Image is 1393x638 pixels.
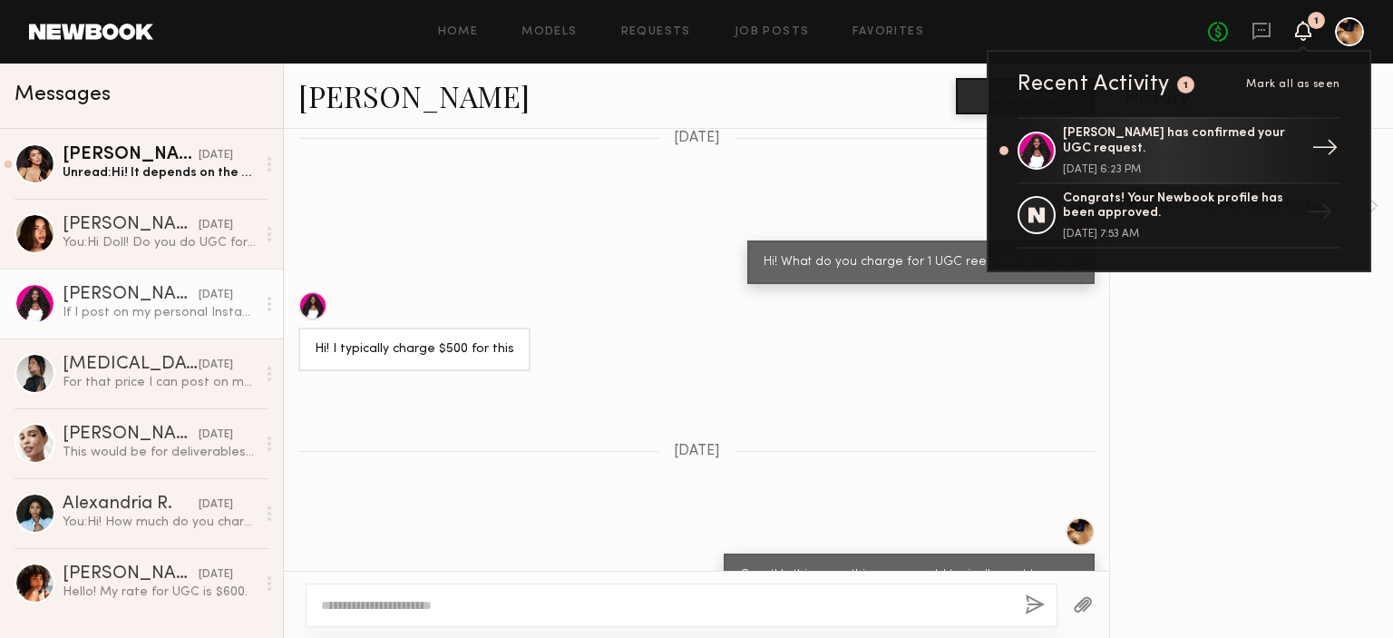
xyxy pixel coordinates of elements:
div: Alexandria R. [63,496,199,514]
a: Favorites [852,26,924,38]
div: [DATE] 7:53 AM [1063,229,1299,240]
a: [PERSON_NAME] has confirmed your UGC request.[DATE] 6:23 PM→ [1018,117,1340,184]
div: Congrats! Your Newbook profile has been approved. [1063,191,1299,222]
div: 1 [1184,81,1189,91]
div: Hi! I typically charge $500 for this [315,339,514,360]
div: If I post on my personal Instagram it would be $1500 [63,304,256,321]
a: Requests [621,26,691,38]
span: [DATE] [674,444,720,459]
div: [PERSON_NAME] [63,286,199,304]
div: [MEDICAL_DATA][PERSON_NAME] [63,356,199,374]
a: Book model [956,87,1095,103]
div: [PERSON_NAME] [63,426,199,444]
a: Home [438,26,479,38]
div: [PERSON_NAME] has confirmed your UGC request. [1063,126,1299,157]
a: Congrats! Your Newbook profile has been approved.[DATE] 7:53 AM→ [1018,184,1340,250]
div: [DATE] [199,147,233,164]
a: [PERSON_NAME] [298,76,530,115]
a: Models [521,26,577,38]
div: → [1299,191,1340,239]
div: [DATE] [199,496,233,514]
span: Mark all as seen [1246,79,1340,90]
div: [PERSON_NAME] [63,146,199,164]
div: You: Hi Doll! Do you do UGC for beauty brands? [63,234,256,251]
div: [DATE] [199,217,233,234]
div: Recent Activity [1018,74,1170,95]
div: Hello! My rate for UGC is $600. [63,584,256,601]
div: Hi! What do you charge for 1 UGC reel with ad rights? [764,252,1078,273]
div: [DATE] [199,357,233,374]
div: For that price I can post on my TikTok but for Instagram feed its $2500 [63,374,256,391]
button: Book model [956,78,1095,114]
div: → [1304,127,1346,174]
span: Messages [15,84,111,105]
div: [PERSON_NAME] [63,216,199,234]
div: [DATE] [199,566,233,584]
div: [PERSON_NAME] [63,565,199,584]
span: [DATE] [674,131,720,146]
div: 1 [1314,16,1319,26]
div: [DATE] [199,427,233,444]
div: This would be for deliverables only and all the videos except for Cadillac, [PERSON_NAME] , and P... [63,444,256,461]
div: [DATE] [199,287,233,304]
div: Unread: Hi! It depends on the usage ☺️ what are you looking for? What’s your budget? [63,164,256,182]
div: You: Hi! How much do you charge for UGC? [63,514,256,531]
a: Job Posts [735,26,810,38]
div: [DATE] 6:23 PM [1063,164,1299,175]
div: Great! Is this something you would typically post to your own feed as well? [740,565,1078,607]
